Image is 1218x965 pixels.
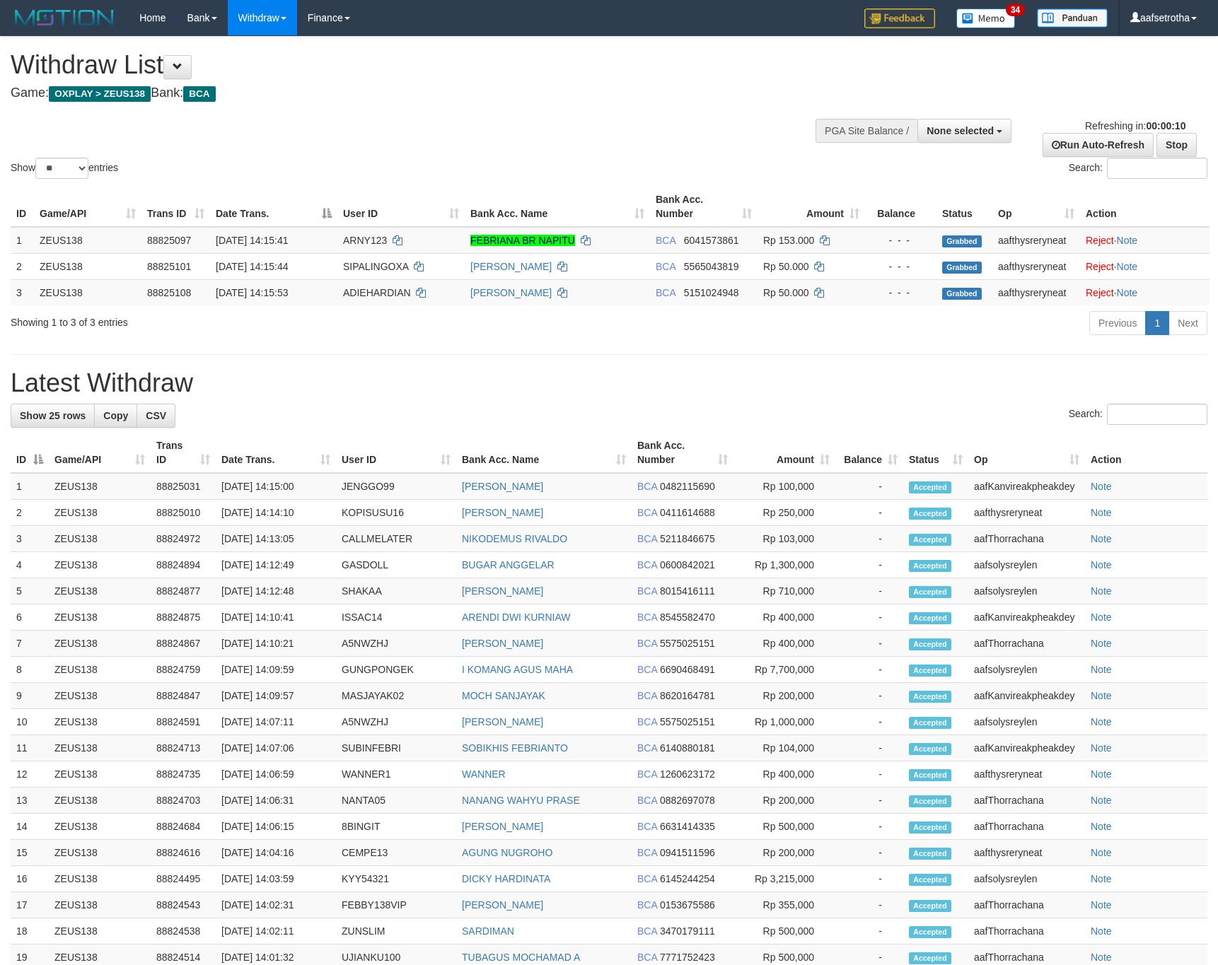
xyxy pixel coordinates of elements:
td: [DATE] 14:13:05 [216,526,336,552]
td: 88824616 [151,840,216,866]
td: ZEUS138 [34,279,141,305]
a: [PERSON_NAME] [462,638,543,649]
td: Rp 1,300,000 [733,552,835,578]
td: aafthysreryneat [968,761,1085,788]
span: Accepted [909,717,951,729]
a: SOBIKHIS FEBRIANTO [462,742,568,754]
td: - [835,788,903,814]
span: [DATE] 14:15:44 [216,261,288,272]
span: BCA [637,559,657,571]
span: Copy 5575025151 to clipboard [660,638,715,649]
td: [DATE] 14:10:41 [216,604,336,631]
a: Run Auto-Refresh [1043,133,1154,157]
span: Show 25 rows [20,410,86,421]
a: [PERSON_NAME] [462,481,543,492]
td: Rp 400,000 [733,631,835,657]
td: 1 [11,227,34,254]
span: Grabbed [942,235,982,247]
a: Note [1117,287,1138,298]
td: ZEUS138 [34,227,141,254]
span: 88825101 [147,261,191,272]
td: 13 [11,788,49,814]
td: [DATE] 14:06:59 [216,761,336,788]
th: ID [11,187,34,227]
span: Accepted [909,612,951,624]
span: Copy 5151024948 to clipboard [684,287,739,298]
td: ZEUS138 [49,735,151,761]
div: - - - [871,286,931,300]
span: BCA [637,690,657,701]
td: aafthysreryneat [992,279,1080,305]
span: BCA [637,795,657,806]
span: Grabbed [942,288,982,300]
span: Accepted [909,743,951,755]
a: MOCH SANJAYAK [462,690,545,701]
td: - [835,526,903,552]
a: AGUNG NUGROHO [462,847,552,858]
strong: 00:00:10 [1146,120,1185,131]
td: Rp 104,000 [733,735,835,761]
td: 88824875 [151,604,216,631]
span: Grabbed [942,262,982,274]
td: [DATE] 14:07:11 [216,709,336,735]
td: 3 [11,279,34,305]
td: - [835,500,903,526]
td: - [835,657,903,683]
td: [DATE] 14:10:21 [216,631,336,657]
td: · [1080,253,1210,279]
td: aafKanvireakpheakdey [968,473,1085,500]
button: None selected [917,119,1011,143]
th: Bank Acc. Number: activate to sort column ascending [632,433,733,473]
span: CSV [146,410,166,421]
td: aafsolysreylen [968,709,1085,735]
td: - [835,631,903,657]
span: Refreshing in: [1085,120,1185,131]
td: - [835,578,903,604]
span: BCA [637,716,657,727]
td: aafThorrachana [968,788,1085,814]
td: SHAKAA [336,578,456,604]
a: I KOMANG AGUS MAHA [462,664,573,675]
span: Copy 0482115690 to clipboard [660,481,715,492]
td: [DATE] 14:12:49 [216,552,336,578]
img: MOTION_logo.png [11,7,118,28]
h1: Latest Withdraw [11,369,1207,397]
a: Note [1091,795,1112,806]
span: Accepted [909,508,951,520]
span: Copy 8015416111 to clipboard [660,585,715,597]
span: Copy 5575025151 to clipboard [660,716,715,727]
input: Search: [1107,158,1207,179]
td: ZEUS138 [49,631,151,657]
a: Note [1091,873,1112,884]
span: Accepted [909,665,951,677]
td: ZEUS138 [49,500,151,526]
a: Reject [1086,261,1114,272]
td: ZEUS138 [49,840,151,866]
span: BCA [656,261,675,272]
td: aafKanvireakpheakdey [968,683,1085,709]
td: A5NWZHJ [336,631,456,657]
a: [PERSON_NAME] [470,287,552,298]
th: Trans ID: activate to sort column ascending [141,187,210,227]
a: Note [1091,925,1112,937]
span: Copy 0882697078 to clipboard [660,795,715,806]
td: Rp 200,000 [733,683,835,709]
td: JENGGO99 [336,473,456,500]
td: 88824703 [151,788,216,814]
td: aafthysreryneat [992,253,1080,279]
span: Accepted [909,821,951,834]
td: GUNGPONGEK [336,657,456,683]
span: 88825097 [147,235,191,246]
span: Accepted [909,481,951,493]
a: [PERSON_NAME] [462,899,543,911]
td: aafThorrachana [968,814,1085,840]
th: Trans ID: activate to sort column ascending [151,433,216,473]
td: 15 [11,840,49,866]
td: ZEUS138 [34,253,141,279]
span: Rp 153.000 [763,235,814,246]
td: 88824759 [151,657,216,683]
td: 1 [11,473,49,500]
span: Rp 50.000 [763,261,809,272]
span: Accepted [909,691,951,703]
a: Stop [1156,133,1197,157]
